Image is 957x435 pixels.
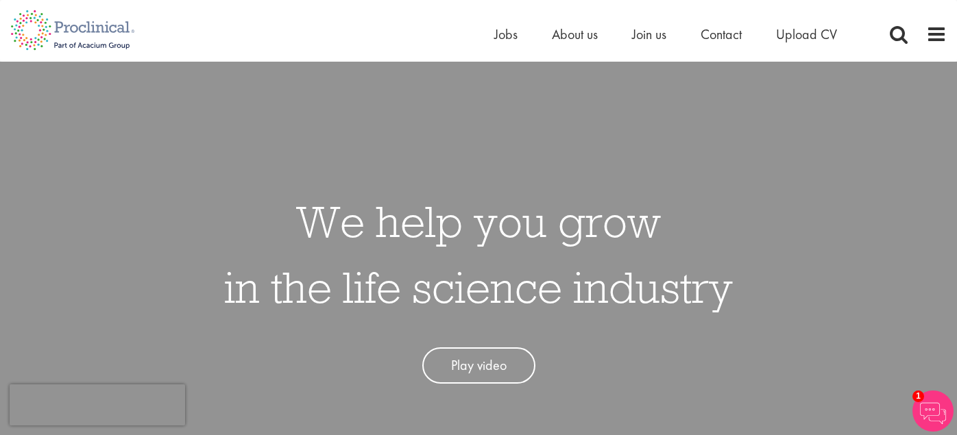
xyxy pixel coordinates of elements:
a: Upload CV [776,25,837,43]
a: About us [552,25,598,43]
a: Join us [632,25,666,43]
h1: We help you grow in the life science industry [224,188,733,320]
a: Jobs [494,25,518,43]
span: 1 [912,390,924,402]
img: Chatbot [912,390,954,432]
a: Play video [422,347,535,384]
a: Contact [701,25,742,43]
